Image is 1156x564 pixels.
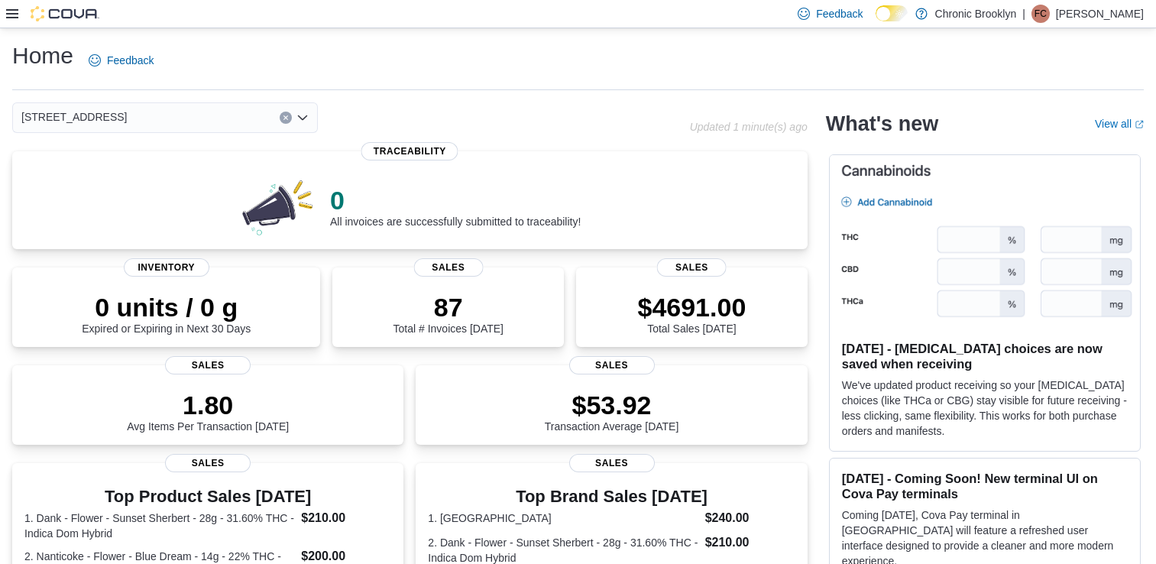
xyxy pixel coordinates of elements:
[705,509,795,527] dd: $240.00
[82,292,251,323] p: 0 units / 0 g
[393,292,504,323] p: 87
[569,454,655,472] span: Sales
[31,6,99,21] img: Cova
[12,41,73,71] h1: Home
[842,471,1128,501] h3: [DATE] - Coming Soon! New terminal UI on Cova Pay terminals
[545,390,679,420] p: $53.92
[935,5,1017,23] p: Chronic Brooklyn
[876,21,876,22] span: Dark Mode
[165,356,251,374] span: Sales
[280,112,292,124] button: Clear input
[83,45,160,76] a: Feedback
[1056,5,1144,23] p: [PERSON_NAME]
[842,378,1128,439] p: We've updated product receiving so your [MEDICAL_DATA] choices (like THCa or CBG) stay visible fo...
[361,142,458,160] span: Traceability
[1095,118,1144,130] a: View allExternal link
[127,390,289,420] p: 1.80
[816,6,863,21] span: Feedback
[876,5,908,21] input: Dark Mode
[107,53,154,68] span: Feedback
[690,121,808,133] p: Updated 1 minute(s) ago
[330,185,581,228] div: All invoices are successfully submitted to traceability!
[637,292,746,335] div: Total Sales [DATE]
[124,258,209,277] span: Inventory
[24,511,295,541] dt: 1. Dank - Flower - Sunset Sherbert - 28g - 31.60% THC - Indica Dom Hybrid
[301,509,391,527] dd: $210.00
[637,292,746,323] p: $4691.00
[296,112,309,124] button: Open list of options
[1022,5,1025,23] p: |
[21,108,127,126] span: [STREET_ADDRESS]
[1035,5,1047,23] span: FC
[705,533,795,552] dd: $210.00
[393,292,504,335] div: Total # Invoices [DATE]
[657,258,727,277] span: Sales
[238,176,318,237] img: 0
[569,356,655,374] span: Sales
[428,511,698,526] dt: 1. [GEOGRAPHIC_DATA]
[24,488,391,506] h3: Top Product Sales [DATE]
[165,454,251,472] span: Sales
[127,390,289,433] div: Avg Items Per Transaction [DATE]
[413,258,483,277] span: Sales
[1135,120,1144,129] svg: External link
[842,341,1128,371] h3: [DATE] - [MEDICAL_DATA] choices are now saved when receiving
[545,390,679,433] div: Transaction Average [DATE]
[428,488,795,506] h3: Top Brand Sales [DATE]
[1031,5,1050,23] div: Fred Chu
[330,185,581,216] p: 0
[826,112,938,136] h2: What's new
[82,292,251,335] div: Expired or Expiring in Next 30 Days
